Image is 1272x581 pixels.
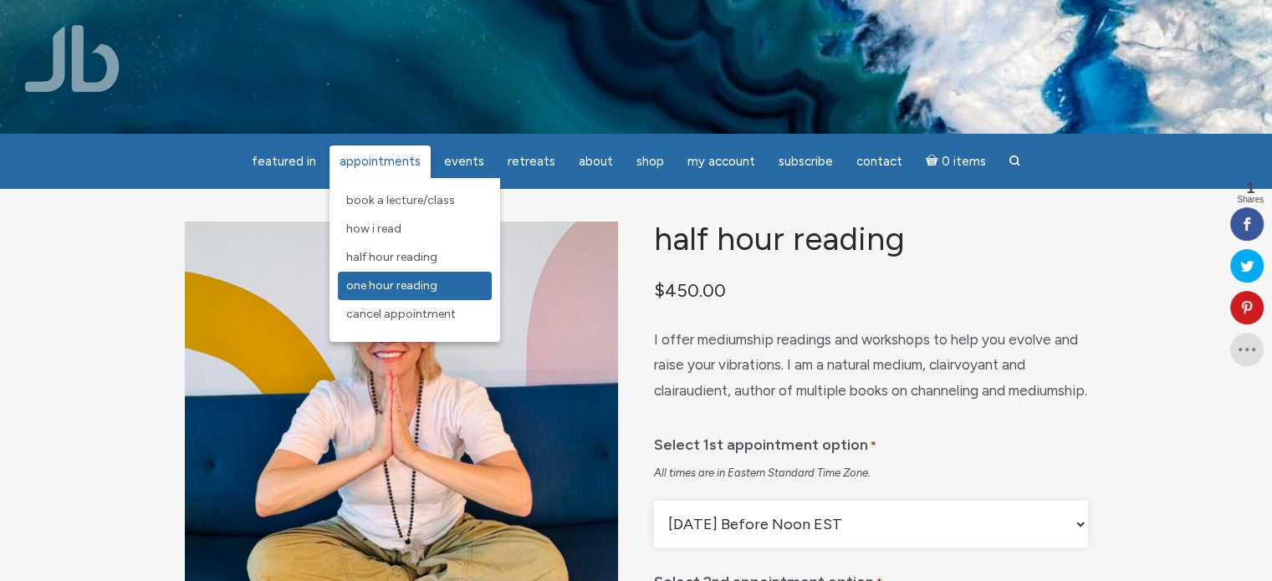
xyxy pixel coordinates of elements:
span: Half Hour Reading [346,250,437,264]
span: Book a Lecture/Class [346,193,455,207]
a: Cancel Appointment [338,300,492,329]
a: Shop [626,145,674,178]
a: Retreats [498,145,565,178]
i: Cart [926,154,942,169]
span: Shop [636,154,664,169]
span: My Account [687,154,755,169]
span: Events [444,154,484,169]
div: All times are in Eastern Standard Time Zone. [654,466,1087,481]
span: featured in [252,154,316,169]
a: Appointments [329,145,431,178]
a: How I Read [338,215,492,243]
span: Retreats [508,154,555,169]
span: $ [654,279,665,301]
span: Cancel Appointment [346,307,456,321]
span: About [579,154,613,169]
span: Contact [856,154,902,169]
a: Subscribe [769,145,843,178]
span: How I Read [346,222,401,236]
a: Events [434,145,494,178]
span: Shares [1237,196,1264,204]
span: Appointments [340,154,421,169]
h1: Half Hour Reading [654,222,1087,257]
label: Select 1st appointment option [654,424,876,460]
p: I offer mediumship readings and workshops to help you evolve and raise your vibrations. I am a na... [654,327,1087,404]
bdi: 450.00 [654,279,726,301]
a: My Account [677,145,765,178]
a: featured in [242,145,326,178]
a: Book a Lecture/Class [338,186,492,215]
span: Subscribe [779,154,833,169]
span: One Hour Reading [346,278,437,293]
span: 0 items [941,155,985,168]
span: 1 [1237,181,1264,196]
a: One Hour Reading [338,272,492,300]
a: Contact [846,145,912,178]
img: Jamie Butler. The Everyday Medium [25,25,120,92]
a: Half Hour Reading [338,243,492,272]
a: Cart0 items [916,144,996,178]
a: About [569,145,623,178]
